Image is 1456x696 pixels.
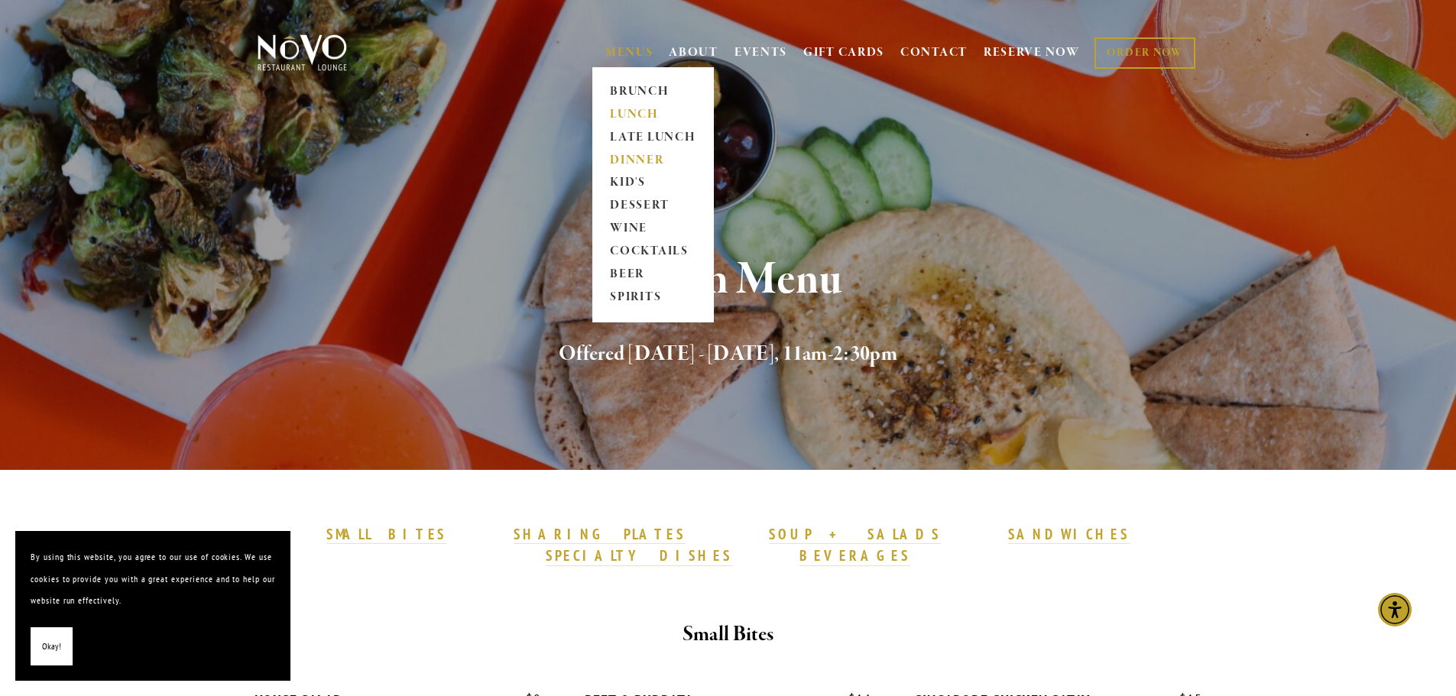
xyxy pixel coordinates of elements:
[546,546,732,565] strong: SPECIALTY DISHES
[605,218,701,241] a: WINE
[769,525,940,545] a: SOUP + SALADS
[326,525,446,543] strong: SMALL BITES
[326,525,446,545] a: SMALL BITES
[605,286,701,309] a: SPIRITS
[15,531,290,681] section: Cookie banner
[683,621,773,648] strong: Small Bites
[514,525,685,545] a: SHARING PLATES
[31,546,275,612] p: By using this website, you agree to our use of cookies. We use cookies to provide you with a grea...
[1094,37,1195,69] a: ORDER NOW
[605,80,701,103] a: BRUNCH
[605,126,701,149] a: LATE LUNCH
[42,636,61,658] span: Okay!
[1378,593,1412,626] div: Accessibility Menu
[799,546,911,565] strong: BEVERAGES
[283,255,1174,305] h1: Lunch Menu
[984,38,1080,67] a: RESERVE NOW
[605,172,701,195] a: KID'S
[255,34,350,72] img: Novo Restaurant &amp; Lounge
[283,338,1174,371] h2: Offered [DATE] - [DATE], 11am-2:30pm
[1008,525,1130,543] strong: SANDWICHES
[803,38,884,67] a: GIFT CARDS
[900,38,968,67] a: CONTACT
[605,45,653,60] a: MENUS
[605,103,701,126] a: LUNCH
[605,264,701,286] a: BEER
[31,627,73,666] button: Okay!
[1008,525,1130,545] a: SANDWICHES
[799,546,911,566] a: BEVERAGES
[605,241,701,264] a: COCKTAILS
[605,195,701,218] a: DESSERT
[669,45,718,60] a: ABOUT
[734,45,787,60] a: EVENTS
[769,525,940,543] strong: SOUP + SALADS
[605,149,701,172] a: DINNER
[514,525,685,543] strong: SHARING PLATES
[546,546,732,566] a: SPECIALTY DISHES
